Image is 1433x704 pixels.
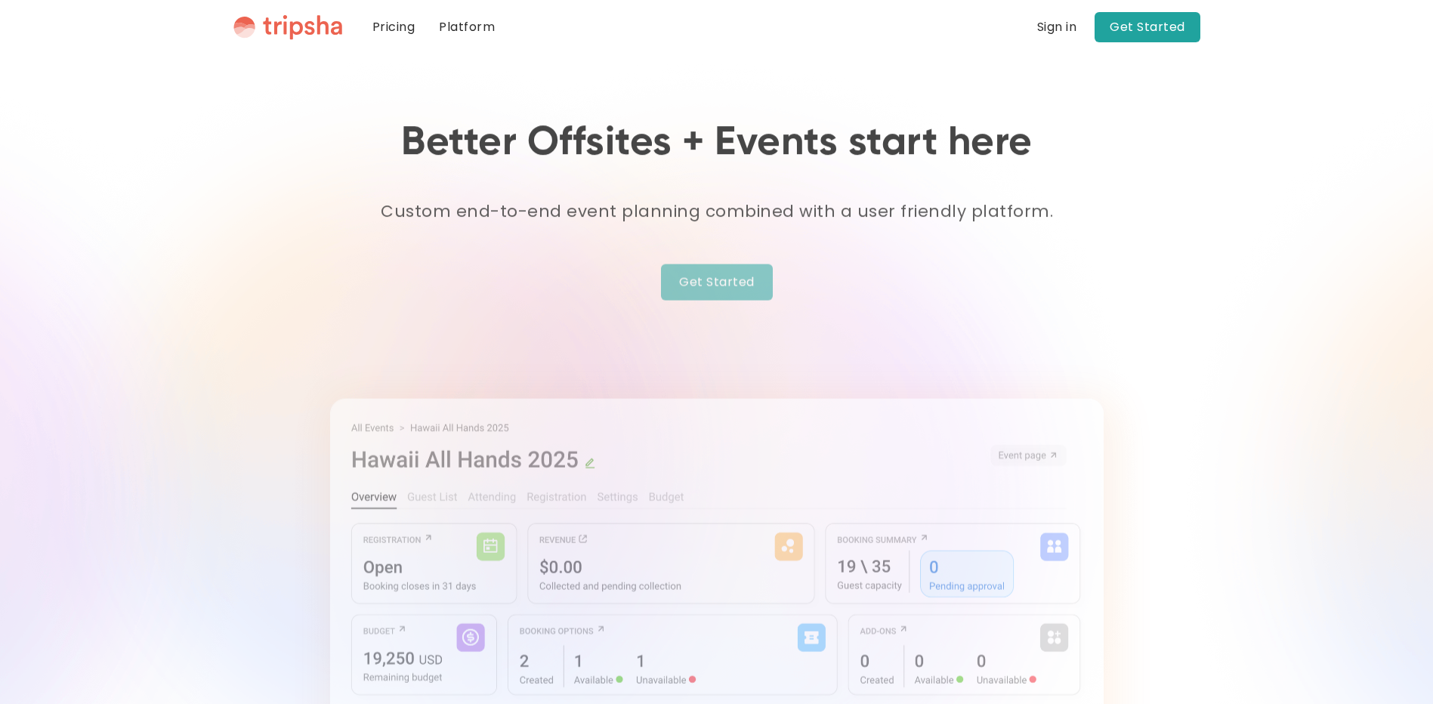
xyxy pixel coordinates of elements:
[381,199,1053,223] strong: Custom end-to-end event planning combined with a user friendly platform.
[1037,21,1077,33] div: Sign in
[233,14,342,40] a: home
[401,119,1033,167] h1: Better Offsites + Events start here
[1095,12,1200,42] a: Get Started
[1037,18,1077,36] a: Sign in
[661,264,773,300] a: Get Started
[233,14,342,40] img: Tripsha Logo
